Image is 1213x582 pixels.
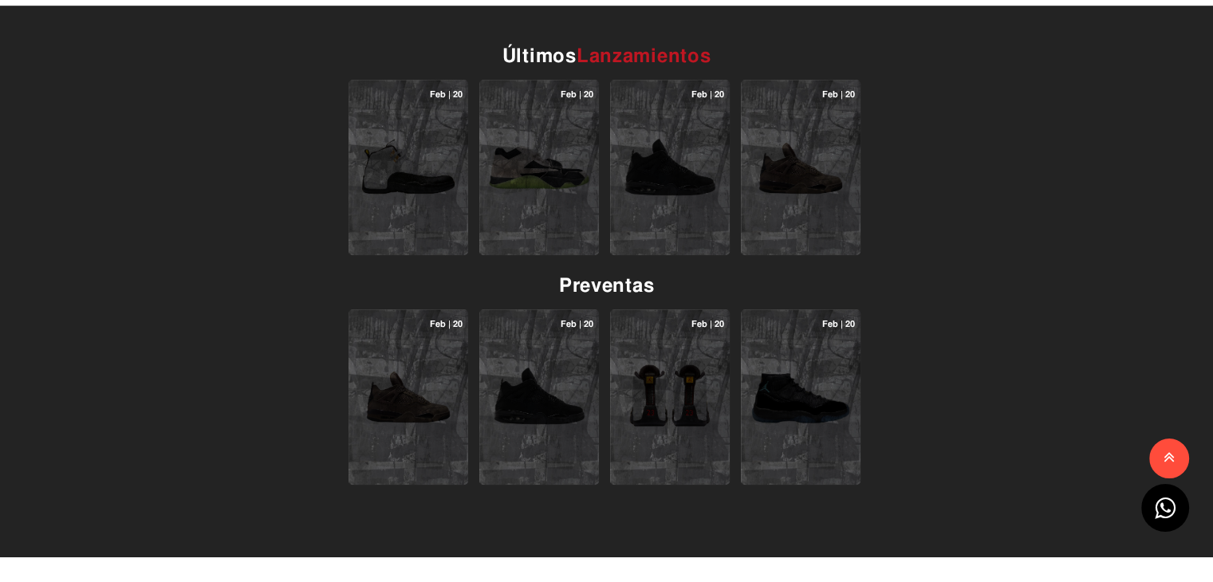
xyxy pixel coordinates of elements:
[577,44,711,68] span: Lanzamientos
[616,88,724,101] span: Feb | 20
[746,317,855,331] span: Feb | 20
[485,88,593,101] span: Feb | 20
[616,317,724,331] span: Feb | 20
[485,317,593,331] span: Feb | 20
[354,88,463,101] span: Feb | 20
[354,317,463,331] span: Feb | 20
[746,88,855,101] span: Feb | 20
